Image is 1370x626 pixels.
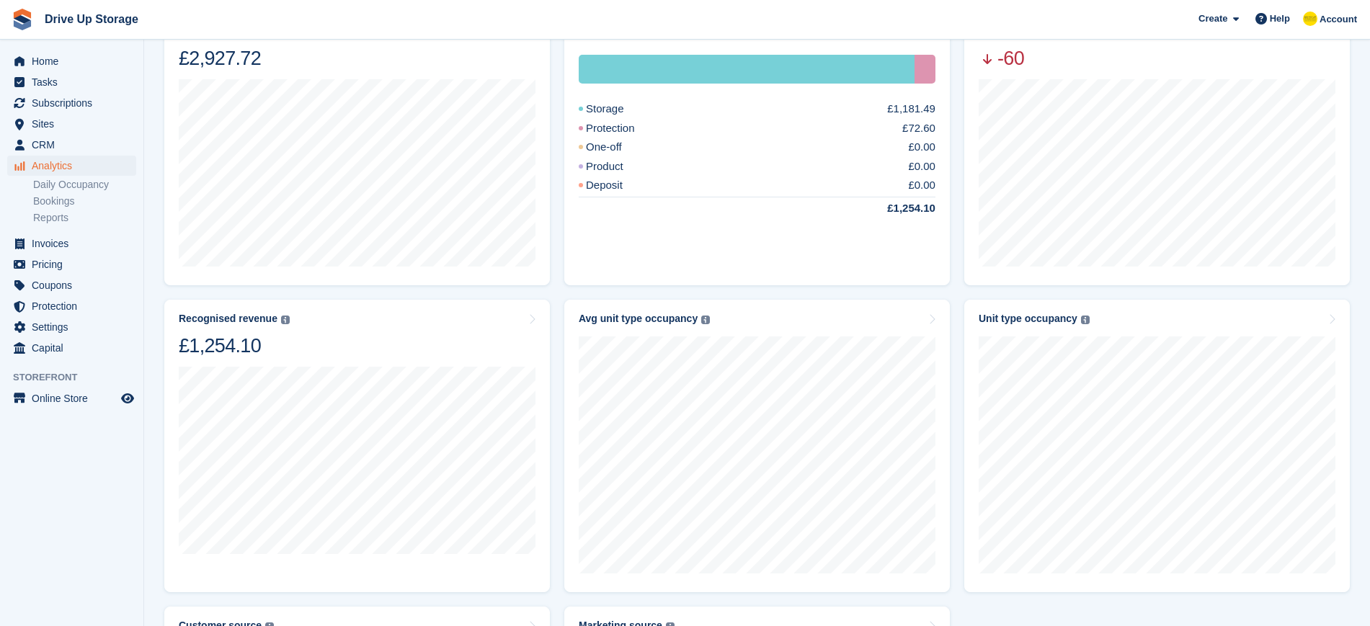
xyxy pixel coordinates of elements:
[119,390,136,407] a: Preview store
[32,93,118,113] span: Subscriptions
[915,55,935,84] div: Protection
[32,338,118,358] span: Capital
[7,51,136,71] a: menu
[7,388,136,408] a: menu
[1303,12,1317,26] img: Crispin Vitoria
[32,275,118,295] span: Coupons
[32,156,118,176] span: Analytics
[1320,12,1357,27] span: Account
[7,156,136,176] a: menu
[979,46,1060,71] span: -60
[887,101,935,117] div: £1,181.49
[13,370,143,385] span: Storefront
[39,7,144,31] a: Drive Up Storage
[32,114,118,134] span: Sites
[908,139,935,156] div: £0.00
[32,233,118,254] span: Invoices
[908,177,935,194] div: £0.00
[7,296,136,316] a: menu
[1270,12,1290,26] span: Help
[979,313,1077,325] div: Unit type occupancy
[33,194,136,208] a: Bookings
[579,158,658,175] div: Product
[7,254,136,274] a: menu
[32,388,118,408] span: Online Store
[33,211,136,225] a: Reports
[579,177,657,194] div: Deposit
[7,135,136,155] a: menu
[32,72,118,92] span: Tasks
[7,338,136,358] a: menu
[179,46,261,71] div: £2,927.72
[32,135,118,155] span: CRM
[7,93,136,113] a: menu
[32,317,118,337] span: Settings
[579,313,698,325] div: Avg unit type occupancy
[12,9,33,30] img: stora-icon-8386f47178a22dfd0bd8f6a31ec36ba5ce8667c1dd55bd0f319d3a0aa187defe.svg
[7,114,136,134] a: menu
[7,72,136,92] a: menu
[579,55,915,84] div: Storage
[579,139,657,156] div: One-off
[32,51,118,71] span: Home
[32,296,118,316] span: Protection
[1198,12,1227,26] span: Create
[281,316,290,324] img: icon-info-grey-7440780725fd019a000dd9b08b2336e03edf1995a4989e88bcd33f0948082b44.svg
[7,275,136,295] a: menu
[33,178,136,192] a: Daily Occupancy
[32,254,118,274] span: Pricing
[579,120,670,137] div: Protection
[179,334,290,358] div: £1,254.10
[701,316,710,324] img: icon-info-grey-7440780725fd019a000dd9b08b2336e03edf1995a4989e88bcd33f0948082b44.svg
[7,233,136,254] a: menu
[579,101,659,117] div: Storage
[908,158,935,175] div: £0.00
[1081,316,1090,324] img: icon-info-grey-7440780725fd019a000dd9b08b2336e03edf1995a4989e88bcd33f0948082b44.svg
[7,317,136,337] a: menu
[902,120,935,137] div: £72.60
[179,313,277,325] div: Recognised revenue
[853,200,935,217] div: £1,254.10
